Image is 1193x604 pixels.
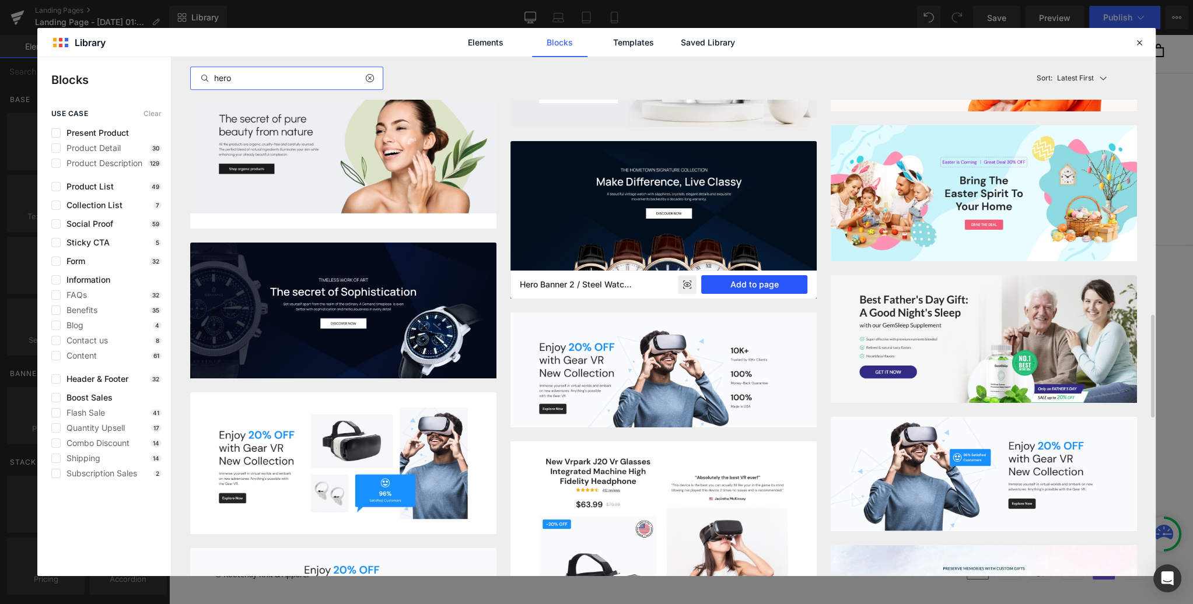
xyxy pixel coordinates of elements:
p: 7 [153,202,162,209]
img: image [190,243,496,378]
img: Kootenay Knit & Apparel [29,3,146,28]
a: Open cart [984,9,995,22]
a: PINK RIBBONPINK RIBBON [361,9,415,21]
span: Benefits [61,305,97,315]
h2: GENERAL INFO [47,254,182,269]
p: 32 [150,292,162,299]
a: Returns Policy [47,301,182,315]
p: 35 [150,307,162,314]
button: Subscribe [806,423,897,451]
a: Payment & Shipping [47,280,182,294]
span: FAQs [61,290,87,300]
p: 8 [153,337,162,344]
span: Contact us [61,336,108,345]
p: or Drag & Drop elements from left sidebar [181,157,844,165]
p: Consumers receive exclusive updates on product launches and promotions. Plus receive 15% off your... [806,280,978,373]
p: 59 [150,220,162,227]
p: 30 [150,145,162,152]
a: Elements [458,28,513,57]
span: Header & Footer [61,374,128,384]
img: image [510,312,817,427]
h2: SUBSCRIBE TO OUR NEWSLETTER [806,254,978,269]
span: Flash Sale [61,408,105,417]
span: Product Description [61,159,142,168]
p: 17 [151,424,162,431]
a: CORE [314,9,337,21]
div: Open Intercom Messenger [1153,564,1181,592]
a: Explore Blocks [403,124,508,148]
img: image [831,275,1137,403]
p: 32 [150,375,162,382]
a: Wholesale Terms & Conditions [47,343,182,357]
div: Preview [678,275,697,294]
a: Templates [606,28,662,57]
p: Latest First [1057,73,1094,83]
a: CANADA-MADECANADA-MADE [229,9,290,21]
span: Subscription Sales [61,469,137,478]
p: 61 [151,352,162,359]
a: Facebook [383,338,393,353]
span: Shipping [61,454,100,463]
span: Collection List [61,201,123,210]
a: SALES TOOLSSALES TOOLS [513,9,568,21]
p: 129 [148,160,162,167]
span: Content [61,351,97,360]
button: Add to page [701,275,807,294]
p: 5 [153,239,162,246]
p: 14 [151,455,162,462]
a: CLOSEOUTS [440,9,489,21]
a: Saved Library [680,28,736,57]
p: At Kootenay Knit & Apparel we specialize in unique and quality knitwear, headwear, apparel and ac... [383,280,605,326]
a: Terms of Service [47,364,182,378]
span: Form [61,257,85,266]
a: Add Single Section [517,124,622,148]
p: 14 [151,440,162,447]
span: Clear [144,110,162,118]
a: Privacy Policy [47,322,182,336]
nav: Main navigation [168,8,568,23]
a: LinkedIn [439,338,449,353]
span: Present Product [61,128,129,138]
img: image [831,417,1137,532]
a: EXPLOREEXPLORE [168,9,205,21]
a: © Kootenay Knit & Apparel [47,534,140,545]
p: 49 [149,183,162,190]
span: Combo Discount [61,438,130,448]
p: 2 [153,470,162,477]
img: image [510,141,817,299]
p: Blocks [51,71,171,89]
input: Enter your email address [806,383,978,411]
h5: Hero Banner 2 / Steel Watches [520,279,635,290]
span: Sticky CTA [61,238,110,247]
a: Search [957,9,970,22]
img: image [190,73,496,229]
a: Instagram [411,338,421,353]
button: Latest FirstSort:Latest First [1032,57,1137,99]
span: use case [51,110,88,118]
p: 41 [151,409,162,416]
span: Quantity Upsell [61,423,125,433]
span: Product Detail [61,143,121,153]
p: 32 [150,258,162,265]
span: Blog [61,321,83,330]
span: Social Proof [61,219,113,229]
span: Product List [61,182,114,191]
a: Blocks [532,28,587,57]
span: Sort: [1037,74,1052,82]
img: image [190,392,496,534]
p: 4 [153,322,162,329]
h2: ABOUT KOOTENAY KNIT [383,254,605,269]
span: Boost Sales [61,393,113,402]
a: Refund policy [47,385,182,399]
input: E.g. Black Friday, Sale,... [191,71,383,85]
img: image [831,125,1137,261]
span: Information [61,275,110,285]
